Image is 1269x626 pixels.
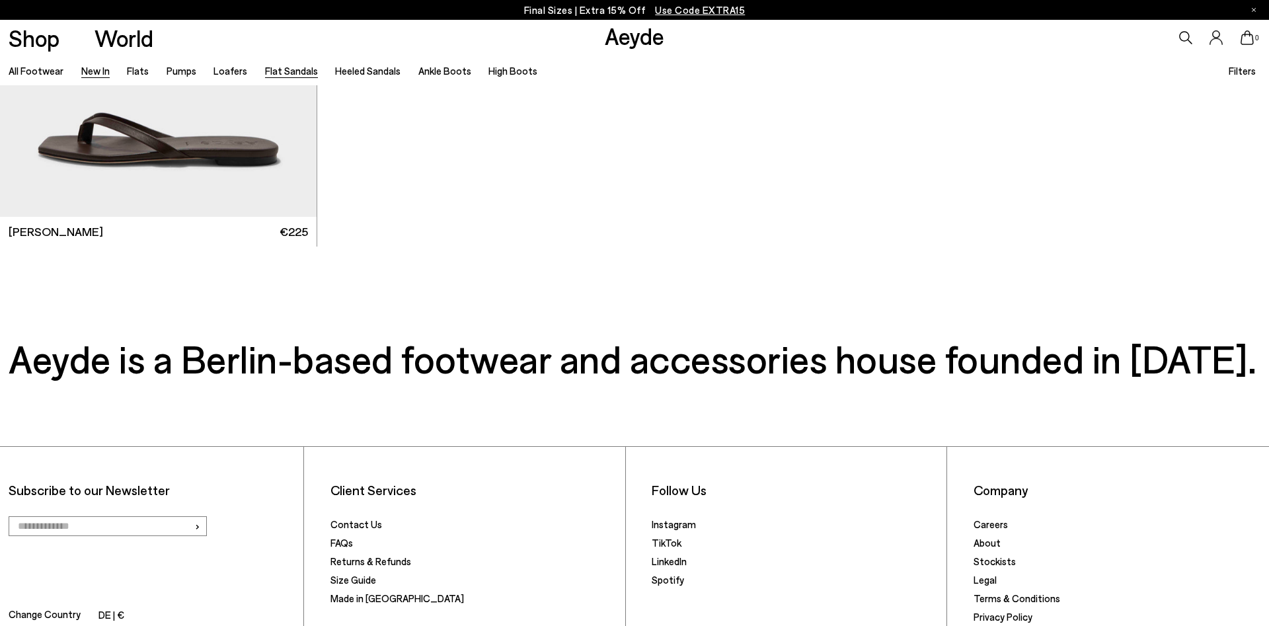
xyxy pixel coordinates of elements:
a: Ankle Boots [418,65,471,77]
li: Client Services [330,482,617,498]
p: Subscribe to our Newsletter [9,482,295,498]
span: Navigate to /collections/ss25-final-sizes [655,4,745,16]
a: About [974,537,1001,549]
a: Spotify [652,574,684,586]
a: LinkedIn [652,555,687,567]
p: Final Sizes | Extra 15% Off [524,2,746,19]
a: Stockists [974,555,1016,567]
a: Flat Sandals [265,65,318,77]
a: Loafers [213,65,247,77]
li: DE | € [98,607,124,625]
a: Shop [9,26,59,50]
a: Heeled Sandals [335,65,401,77]
span: › [194,516,200,535]
a: Returns & Refunds [330,555,411,567]
a: Legal [974,574,997,586]
a: High Boots [488,65,537,77]
a: New In [81,65,110,77]
span: Filters [1229,65,1256,77]
a: Terms & Conditions [974,592,1060,604]
a: TikTok [652,537,681,549]
span: Change Country [9,606,81,625]
a: Contact Us [330,518,382,530]
h3: Aeyde is a Berlin-based footwear and accessories house founded in [DATE]. [9,340,1260,376]
span: €225 [280,223,308,240]
a: Size Guide [330,574,376,586]
a: Privacy Policy [974,611,1032,623]
a: All Footwear [9,65,63,77]
li: Company [974,482,1260,498]
li: Follow Us [652,482,938,498]
span: 0 [1254,34,1260,42]
a: 0 [1241,30,1254,45]
a: FAQs [330,537,353,549]
a: Careers [974,518,1008,530]
a: Aeyde [605,22,664,50]
a: Flats [127,65,149,77]
a: World [95,26,153,50]
a: Pumps [167,65,196,77]
a: Instagram [652,518,696,530]
a: Made in [GEOGRAPHIC_DATA] [330,592,464,604]
span: [PERSON_NAME] [9,223,103,240]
